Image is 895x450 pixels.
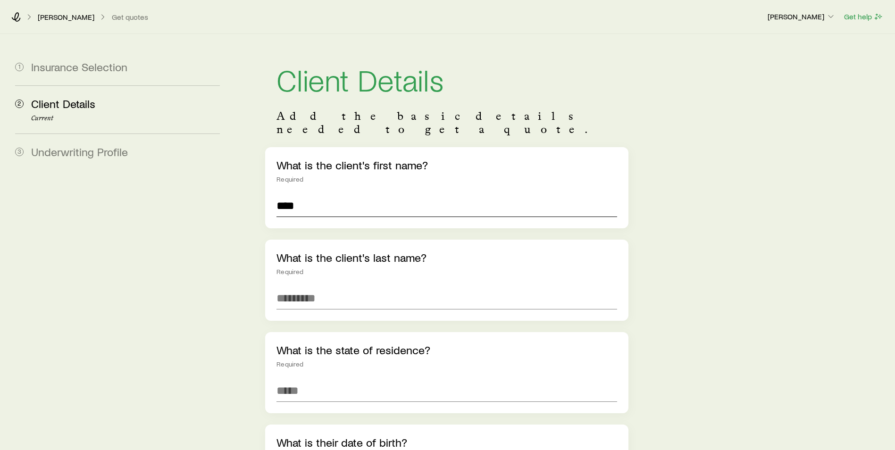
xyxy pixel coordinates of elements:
p: What is their date of birth? [276,436,617,449]
span: 2 [15,100,24,108]
span: Underwriting Profile [31,145,128,158]
p: Add the basic details needed to get a quote. [276,109,617,136]
button: Get help [844,11,884,22]
div: Required [276,175,617,183]
span: Insurance Selection [31,60,127,74]
p: What is the client's last name? [276,251,617,264]
p: What is the client's first name? [276,158,617,172]
button: [PERSON_NAME] [767,11,836,23]
p: What is the state of residence? [276,343,617,357]
p: [PERSON_NAME] [38,12,94,22]
span: 1 [15,63,24,71]
p: Current [31,115,220,122]
h1: Client Details [276,64,617,94]
span: Client Details [31,97,95,110]
div: Required [276,360,617,368]
p: [PERSON_NAME] [768,12,836,21]
div: Required [276,268,617,275]
span: 3 [15,148,24,156]
button: Get quotes [111,13,149,22]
